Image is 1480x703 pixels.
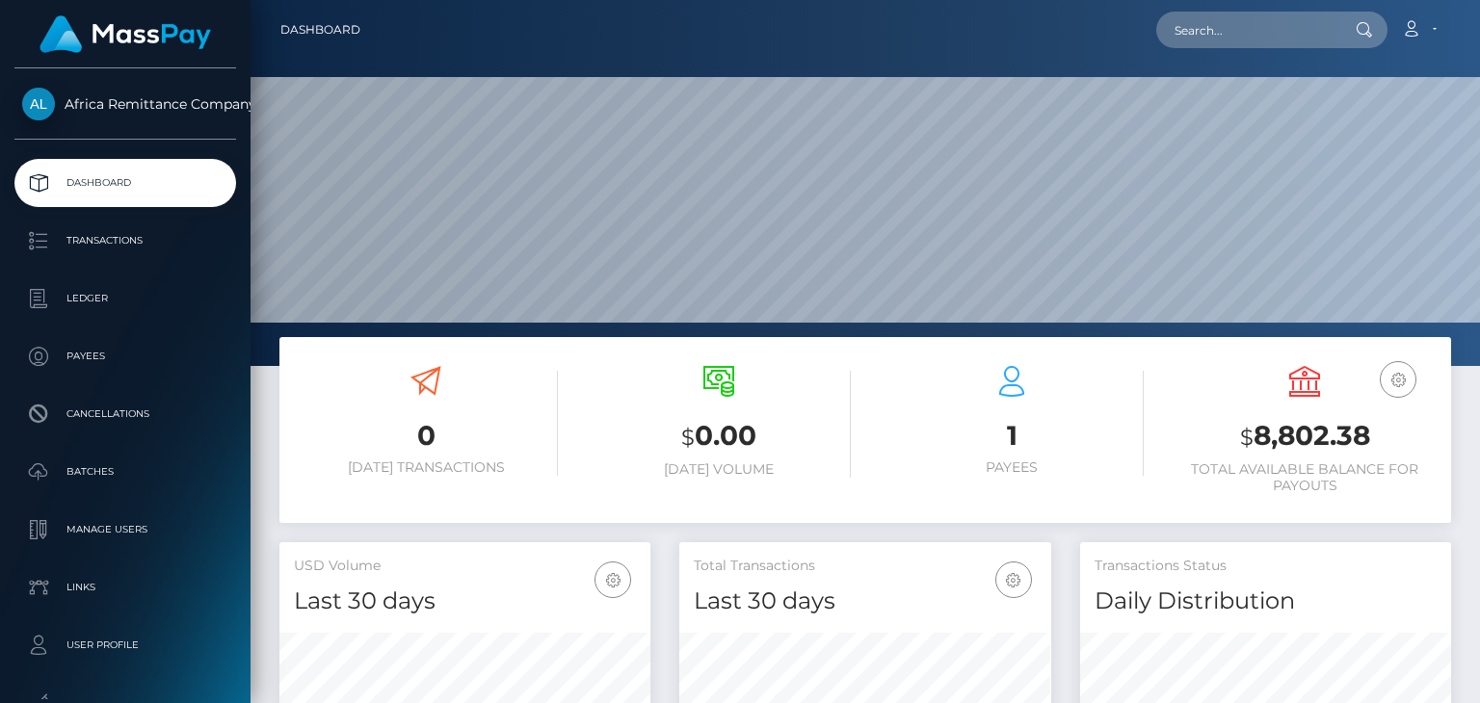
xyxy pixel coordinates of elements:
[22,515,228,544] p: Manage Users
[280,10,360,50] a: Dashboard
[22,631,228,660] p: User Profile
[22,284,228,313] p: Ledger
[22,457,228,486] p: Batches
[14,159,236,207] a: Dashboard
[14,274,236,323] a: Ledger
[22,573,228,602] p: Links
[694,585,1036,618] h4: Last 30 days
[14,332,236,380] a: Payees
[1173,417,1437,456] h3: 8,802.38
[14,506,236,554] a: Manage Users
[22,169,228,197] p: Dashboard
[14,563,236,612] a: Links
[14,621,236,669] a: User Profile
[681,424,695,451] small: $
[294,585,636,618] h4: Last 30 days
[1095,585,1437,618] h4: Daily Distribution
[587,461,851,478] h6: [DATE] Volume
[1095,557,1437,576] h5: Transactions Status
[40,15,211,53] img: MassPay Logo
[694,557,1036,576] h5: Total Transactions
[294,557,636,576] h5: USD Volume
[22,342,228,371] p: Payees
[1156,12,1337,48] input: Search...
[1240,424,1254,451] small: $
[880,459,1144,476] h6: Payees
[587,417,851,456] h3: 0.00
[14,217,236,265] a: Transactions
[880,417,1144,455] h3: 1
[22,88,55,120] img: Africa Remittance Company LLC
[14,95,236,113] span: Africa Remittance Company LLC
[14,390,236,438] a: Cancellations
[14,448,236,496] a: Batches
[1173,461,1437,494] h6: Total Available Balance for Payouts
[22,400,228,429] p: Cancellations
[294,459,558,476] h6: [DATE] Transactions
[294,417,558,455] h3: 0
[22,226,228,255] p: Transactions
